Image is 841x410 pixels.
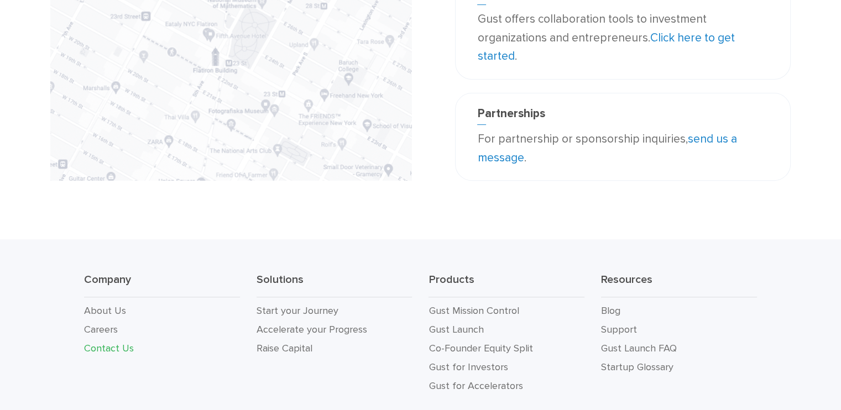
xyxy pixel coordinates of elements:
[477,132,736,165] a: send us a message
[84,324,118,335] a: Careers
[429,361,508,373] a: Gust for Investors
[257,324,367,335] a: Accelerate your Progress
[429,272,584,297] h3: Products
[477,130,768,167] p: For partnership or sponsorship inquiries, .
[601,305,620,317] a: Blog
[84,305,126,317] a: About Us
[477,10,768,66] p: Gust offers collaboration tools to investment organizations and entrepreneurs. .
[429,380,523,392] a: Gust for Accelerators
[84,272,240,297] h3: Company
[84,343,134,354] a: Contact Us
[477,107,768,125] h3: Partnerships
[601,361,673,373] a: Startup Glossary
[257,272,412,297] h3: Solutions
[429,343,532,354] a: Co-Founder Equity Split
[429,305,519,317] a: Gust Mission Control
[257,305,338,317] a: Start your Journey
[601,343,677,354] a: Gust Launch FAQ
[601,272,757,297] h3: Resources
[257,343,312,354] a: Raise Capital
[429,324,483,335] a: Gust Launch
[601,324,637,335] a: Support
